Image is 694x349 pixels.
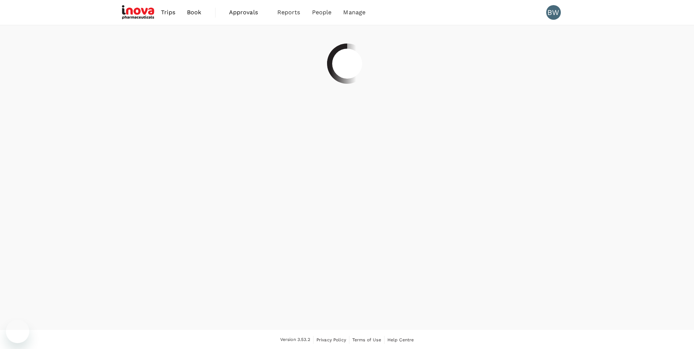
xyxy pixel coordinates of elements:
span: Terms of Use [352,337,381,342]
span: Manage [343,8,365,17]
span: Book [187,8,202,17]
span: Trips [161,8,175,17]
span: Approvals [229,8,266,17]
span: Reports [277,8,300,17]
span: Help Centre [387,337,414,342]
span: Privacy Policy [316,337,346,342]
span: Version 3.53.2 [280,336,310,344]
iframe: Button to launch messaging window [6,320,29,343]
a: Terms of Use [352,336,381,344]
a: Help Centre [387,336,414,344]
div: BW [546,5,561,20]
img: iNova Pharmaceuticals [122,4,155,20]
span: People [312,8,332,17]
a: Privacy Policy [316,336,346,344]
